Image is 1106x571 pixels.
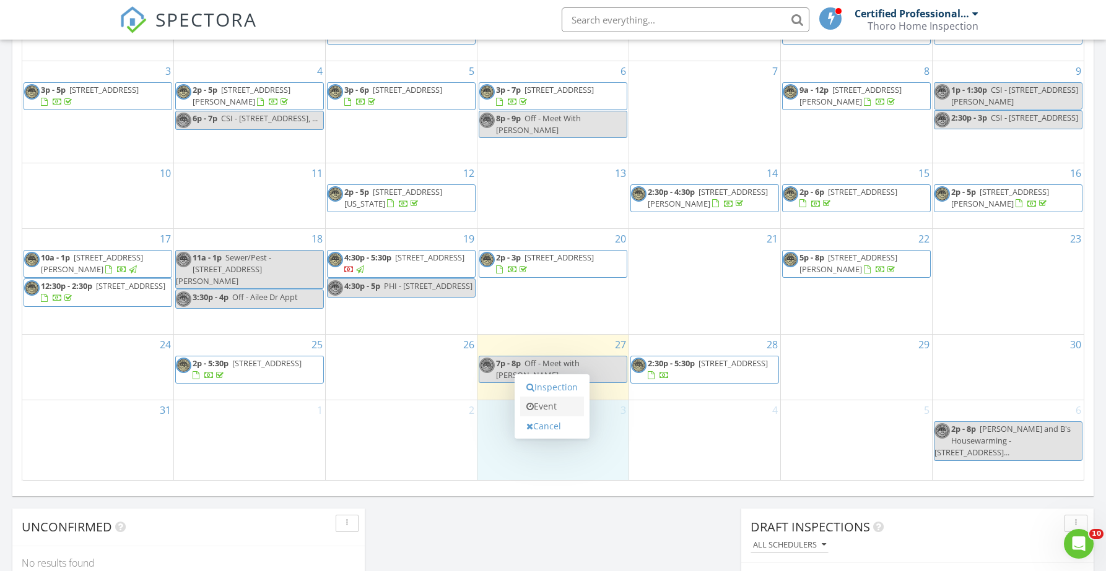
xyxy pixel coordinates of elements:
[799,186,824,197] span: 2p - 6p
[41,252,143,275] a: 10a - 1p [STREET_ADDRESS][PERSON_NAME]
[520,377,584,397] a: Inspection
[783,186,798,202] img: internachicertifiedprofessionalinspectorcpilogo1545171029.png
[373,84,442,95] span: [STREET_ADDRESS]
[327,82,476,110] a: 3p - 6p [STREET_ADDRESS]
[24,82,172,110] a: 3p - 5p [STREET_ADDRESS]
[163,61,173,81] a: Go to August 3, 2025
[155,6,257,32] span: SPECTORA
[951,84,1078,107] span: CSI - [STREET_ADDRESS][PERSON_NAME]
[496,358,580,380] span: Off - Meet with [PERSON_NAME]
[384,280,472,291] span: PHI - [STREET_ADDRESS]
[24,250,172,278] a: 10a - 1p [STREET_ADDRESS][PERSON_NAME]
[315,61,325,81] a: Go to August 4, 2025
[629,61,780,163] td: Go to August 7, 2025
[780,334,932,400] td: Go to August 29, 2025
[477,400,629,480] td: Go to September 3, 2025
[232,358,302,369] span: [STREET_ADDRESS]
[496,113,521,124] span: 8p - 9p
[612,229,629,249] a: Go to August 20, 2025
[562,7,809,32] input: Search everything...
[764,163,780,183] a: Go to August 14, 2025
[479,250,627,278] a: 2p - 3p [STREET_ADDRESS]
[328,84,343,100] img: internachicertifiedprofessionalinspectorcpilogo1545171029.png
[157,400,173,420] a: Go to August 31, 2025
[176,252,191,267] img: internachicertifiedprofessionalinspectorcpilogo1545171029.png
[799,252,897,275] span: [STREET_ADDRESS][PERSON_NAME]
[648,186,768,209] span: [STREET_ADDRESS][PERSON_NAME]
[461,229,477,249] a: Go to August 19, 2025
[344,84,442,107] a: 3p - 6p [STREET_ADDRESS]
[648,358,768,380] a: 2:30p - 5:30p [STREET_ADDRESS]
[344,252,391,263] span: 4:30p - 5:30p
[1073,61,1084,81] a: Go to August 9, 2025
[934,84,950,100] img: internachicertifiedprofessionalinspectorcpilogo1545171029.png
[780,163,932,228] td: Go to August 15, 2025
[193,291,229,303] span: 3:30p - 4p
[328,252,343,267] img: internachicertifiedprofessionalinspectorcpilogo1545171029.png
[344,280,380,291] span: 4:30p - 5p
[799,84,902,107] a: 9a - 12p [STREET_ADDRESS][PERSON_NAME]
[22,334,174,400] td: Go to August 24, 2025
[309,335,325,354] a: Go to August 25, 2025
[916,163,932,183] a: Go to August 15, 2025
[24,280,40,296] img: internachicertifiedprofessionalinspectorcpilogo1545171029.png
[753,541,826,549] div: All schedulers
[1068,335,1084,354] a: Go to August 30, 2025
[951,112,987,123] span: 2:30p - 3p
[1068,229,1084,249] a: Go to August 23, 2025
[648,358,695,369] span: 2:30p - 5:30p
[326,400,477,480] td: Go to September 2, 2025
[157,335,173,354] a: Go to August 24, 2025
[751,518,870,535] span: Draft Inspections
[461,163,477,183] a: Go to August 12, 2025
[496,84,521,95] span: 3p - 7p
[22,61,174,163] td: Go to August 3, 2025
[193,84,217,95] span: 2p - 5p
[951,84,987,95] span: 1p - 1:30p
[176,84,191,100] img: internachicertifiedprofessionalinspectorcpilogo1545171029.png
[932,228,1084,334] td: Go to August 23, 2025
[174,61,326,163] td: Go to August 4, 2025
[916,229,932,249] a: Go to August 22, 2025
[1073,400,1084,420] a: Go to September 6, 2025
[193,84,290,107] a: 2p - 5p [STREET_ADDRESS][PERSON_NAME]
[496,84,594,107] a: 3p - 7p [STREET_ADDRESS]
[525,252,594,263] span: [STREET_ADDRESS]
[932,163,1084,228] td: Go to August 16, 2025
[782,82,931,110] a: 9a - 12p [STREET_ADDRESS][PERSON_NAME]
[921,400,932,420] a: Go to September 5, 2025
[951,19,1060,41] a: 2p - 5:30p [STREET_ADDRESS]
[327,250,476,278] a: 4:30p - 5:30p [STREET_ADDRESS]
[175,356,324,384] a: 2p - 5:30p [STREET_ADDRESS]
[41,252,143,275] span: [STREET_ADDRESS][PERSON_NAME]
[699,358,768,369] span: [STREET_ADDRESS]
[932,334,1084,400] td: Go to August 30, 2025
[799,186,897,209] a: 2p - 6p [STREET_ADDRESS]
[934,186,950,202] img: internachicertifiedprofessionalinspectorcpilogo1545171029.png
[309,229,325,249] a: Go to August 18, 2025
[466,61,477,81] a: Go to August 5, 2025
[22,163,174,228] td: Go to August 10, 2025
[461,335,477,354] a: Go to August 26, 2025
[175,82,324,110] a: 2p - 5p [STREET_ADDRESS][PERSON_NAME]
[479,113,495,128] img: internachicertifiedprofessionalinspectorcpilogo1545171029.png
[24,84,40,100] img: internachicertifiedprofessionalinspectorcpilogo1545171029.png
[174,400,326,480] td: Go to September 1, 2025
[326,61,477,163] td: Go to August 5, 2025
[344,84,369,95] span: 3p - 6p
[770,400,780,420] a: Go to September 4, 2025
[479,358,495,373] img: internachicertifiedprofessionalinspectorcpilogo1545171029.png
[309,163,325,183] a: Go to August 11, 2025
[629,163,780,228] td: Go to August 14, 2025
[221,113,318,124] span: CSI - [STREET_ADDRESS], ...
[951,186,1049,209] a: 2p - 5p [STREET_ADDRESS][PERSON_NAME]
[1064,529,1094,559] iframe: Intercom live chat
[951,186,976,197] span: 2p - 5p
[41,280,165,303] a: 12:30p - 2:30p [STREET_ADDRESS]
[855,7,969,20] div: Certified Professional Inspector
[395,252,464,263] span: [STREET_ADDRESS]
[315,400,325,420] a: Go to September 1, 2025
[41,84,139,107] a: 3p - 5p [STREET_ADDRESS]
[326,163,477,228] td: Go to August 12, 2025
[782,184,931,212] a: 2p - 6p [STREET_ADDRESS]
